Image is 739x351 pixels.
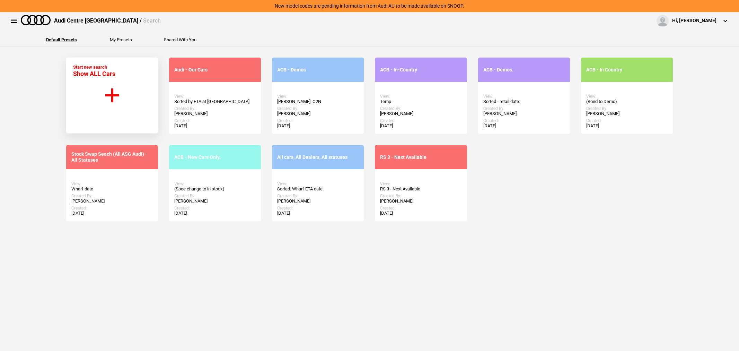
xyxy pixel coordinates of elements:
div: ACB - In Country [586,67,668,73]
div: View: [174,94,256,99]
div: Wharf date [71,186,153,192]
div: [DATE] [174,211,256,216]
div: Created By: [174,106,256,111]
button: Start new search Show ALL Cars [66,57,158,134]
div: Created: [277,206,359,211]
span: Search [143,17,161,24]
span: Show ALL Cars [73,70,115,77]
div: Stock Swap Seach (All ASG Audi) - All Statuses [71,151,153,163]
div: Created By: [586,106,668,111]
button: Default Presets [46,37,77,42]
div: (Spec change to in stock) [174,186,256,192]
div: ACB - New Cars Only. [174,154,256,160]
div: View: [277,181,359,186]
div: Created: [174,118,256,123]
div: [DATE] [586,123,668,129]
div: Created By: [380,194,461,198]
div: [PERSON_NAME] [71,198,153,204]
div: [DATE] [277,123,359,129]
button: My Presets [110,37,132,42]
button: Shared With You [164,37,196,42]
div: [DATE] [380,211,461,216]
div: Created By: [277,194,359,198]
div: Sorted - retail date. [483,99,565,104]
div: View: [586,94,668,99]
div: ACB - Demos. [483,67,565,73]
div: View: [71,181,153,186]
div: [PERSON_NAME] [380,198,461,204]
div: ACB - In-Country [380,67,461,73]
div: ACB - Demos [277,67,359,73]
img: audi.png [21,15,51,25]
div: Audi Centre [GEOGRAPHIC_DATA] / [54,17,161,25]
div: View: [380,181,461,186]
div: View: [483,94,565,99]
div: Created By: [380,106,461,111]
div: [PERSON_NAME] [483,111,565,117]
div: [DATE] [277,211,359,216]
div: All cars, All Dealers, All statuses [277,154,359,160]
div: Created: [483,118,565,123]
div: View: [277,94,359,99]
div: View: [380,94,461,99]
div: [DATE] [71,211,153,216]
div: [PERSON_NAME] [174,111,256,117]
div: Audi - Our Cars [174,67,256,73]
div: [PERSON_NAME] [380,111,461,117]
div: [DATE] [174,123,256,129]
div: [PERSON_NAME]: O2N [277,99,359,104]
div: Created: [380,206,461,211]
div: [PERSON_NAME] [586,111,668,117]
div: Created By: [174,194,256,198]
div: [PERSON_NAME] [277,198,359,204]
div: Created By: [71,194,153,198]
div: Created: [174,206,256,211]
div: Sorted by ETA at [GEOGRAPHIC_DATA] [174,99,256,104]
div: Created: [586,118,668,123]
div: Created: [71,206,153,211]
div: Created: [380,118,461,123]
div: Hi, [PERSON_NAME] [672,17,716,24]
div: Start new search [73,65,115,77]
div: Created: [277,118,359,123]
div: Created By: [277,106,359,111]
div: [PERSON_NAME] [174,198,256,204]
div: RS 3 - Next Available [380,186,461,192]
div: Created By: [483,106,565,111]
div: (Bond to Demo) [586,99,668,104]
div: [PERSON_NAME] [277,111,359,117]
div: View: [174,181,256,186]
div: [DATE] [483,123,565,129]
div: Temp [380,99,461,104]
div: [DATE] [380,123,461,129]
div: Sorted: Wharf ETA date. [277,186,359,192]
div: RS 3 - Next Available [380,154,461,160]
